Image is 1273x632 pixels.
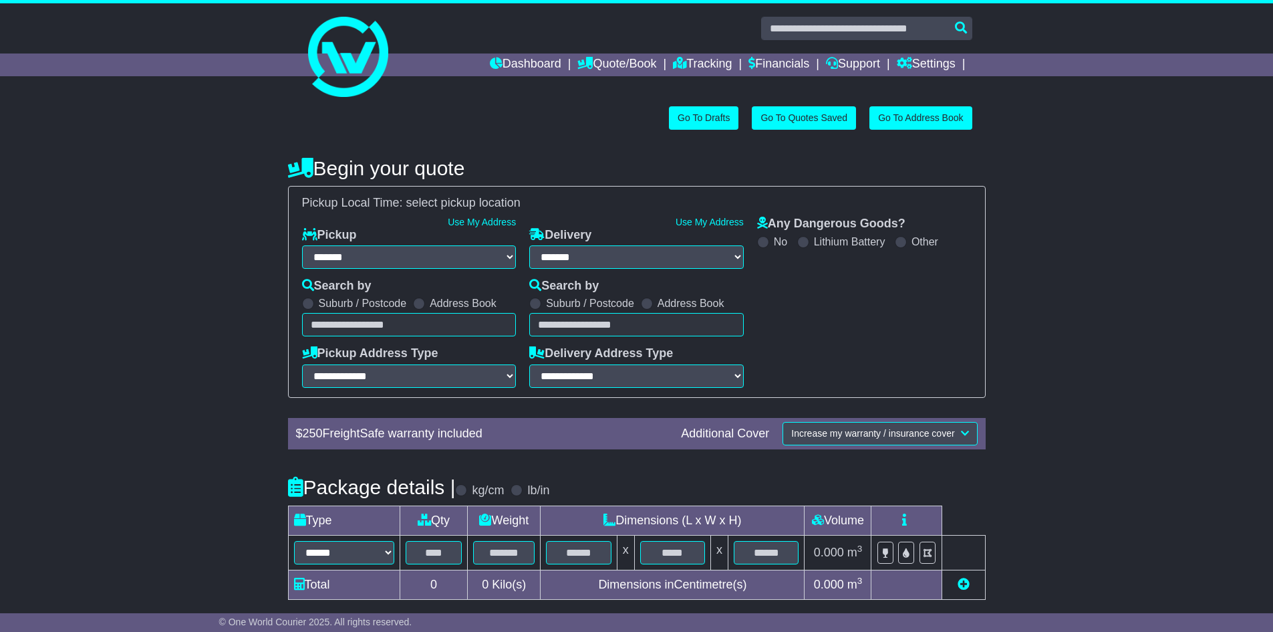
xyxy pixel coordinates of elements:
[406,196,521,209] span: select pickup location
[288,476,456,498] h4: Package details |
[288,570,400,599] td: Total
[541,506,805,535] td: Dimensions (L x W x H)
[857,576,863,586] sup: 3
[658,297,724,310] label: Address Book
[814,578,844,591] span: 0.000
[791,428,954,439] span: Increase my warranty / insurance cover
[468,570,541,599] td: Kilo(s)
[814,546,844,559] span: 0.000
[814,235,885,248] label: Lithium Battery
[288,157,986,179] h4: Begin your quote
[869,106,972,130] a: Go To Address Book
[897,54,956,76] a: Settings
[774,235,787,248] label: No
[805,506,871,535] td: Volume
[303,427,323,440] span: 250
[748,54,809,76] a: Financials
[711,535,728,570] td: x
[288,506,400,535] td: Type
[448,217,516,227] a: Use My Address
[847,578,863,591] span: m
[673,54,732,76] a: Tracking
[490,54,561,76] a: Dashboard
[319,297,407,310] label: Suburb / Postcode
[529,228,591,243] label: Delivery
[617,535,634,570] td: x
[527,484,549,498] label: lb/in
[857,544,863,554] sup: 3
[295,196,978,211] div: Pickup Local Time:
[546,297,634,310] label: Suburb / Postcode
[472,484,504,498] label: kg/cm
[757,217,905,231] label: Any Dangerous Goods?
[783,422,977,445] button: Increase my warranty / insurance cover
[529,279,599,294] label: Search by
[400,570,468,599] td: 0
[302,228,357,243] label: Pickup
[430,297,497,310] label: Address Book
[847,546,863,559] span: m
[669,106,738,130] a: Go To Drafts
[674,427,776,441] div: Additional Cover
[911,235,938,248] label: Other
[289,427,675,441] div: $ FreightSafe warranty included
[676,217,744,227] a: Use My Address
[958,578,970,591] a: Add new item
[468,506,541,535] td: Weight
[482,578,488,591] span: 0
[529,346,673,361] label: Delivery Address Type
[577,54,656,76] a: Quote/Book
[752,106,856,130] a: Go To Quotes Saved
[541,570,805,599] td: Dimensions in Centimetre(s)
[400,506,468,535] td: Qty
[302,346,438,361] label: Pickup Address Type
[826,54,880,76] a: Support
[219,617,412,627] span: © One World Courier 2025. All rights reserved.
[302,279,372,294] label: Search by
